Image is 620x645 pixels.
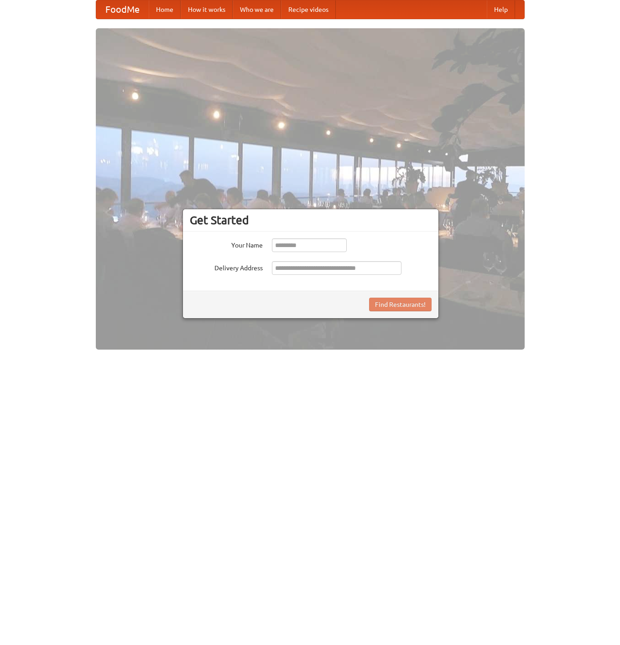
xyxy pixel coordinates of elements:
[281,0,336,19] a: Recipe videos
[190,238,263,250] label: Your Name
[487,0,515,19] a: Help
[181,0,233,19] a: How it works
[233,0,281,19] a: Who we are
[96,0,149,19] a: FoodMe
[190,213,432,227] h3: Get Started
[369,298,432,311] button: Find Restaurants!
[190,261,263,273] label: Delivery Address
[149,0,181,19] a: Home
